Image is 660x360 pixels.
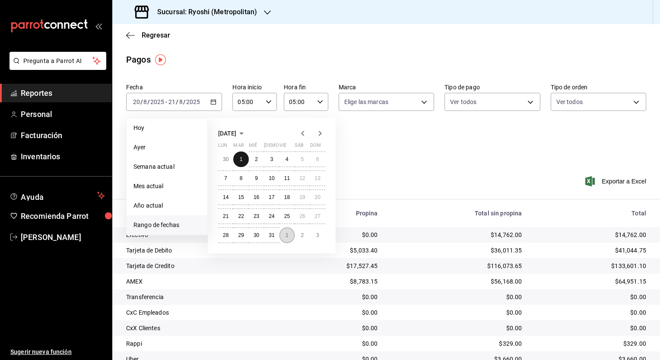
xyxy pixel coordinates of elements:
[315,213,320,219] abbr: 27 de julio de 2025
[249,189,264,205] button: 16 de julio de 2025
[556,98,583,106] span: Ver todos
[233,208,248,224] button: 22 de julio de 2025
[316,156,319,162] abbr: 6 de julio de 2025
[264,208,279,224] button: 24 de julio de 2025
[95,22,102,29] button: open_drawer_menu
[285,277,378,286] div: $8,783.15
[286,232,289,238] abbr: 1 de agosto de 2025
[126,324,271,332] div: CxX Clientes
[279,171,295,186] button: 11 de julio de 2025
[10,347,105,357] span: Sugerir nueva función
[140,98,143,105] span: /
[133,201,200,210] span: Año actual
[255,156,258,162] abbr: 2 de julio de 2025
[126,53,151,66] div: Pagos
[299,175,305,181] abbr: 12 de julio de 2025
[21,151,105,162] span: Inventarios
[126,31,170,39] button: Regresar
[126,84,222,90] label: Fecha
[392,277,522,286] div: $56,168.00
[21,190,94,201] span: Ayuda
[183,98,186,105] span: /
[218,171,233,186] button: 7 de julio de 2025
[587,176,646,186] button: Exportar a Excel
[249,208,264,224] button: 23 de julio de 2025
[249,171,264,186] button: 9 de julio de 2025
[392,339,522,348] div: $329.00
[536,308,646,317] div: $0.00
[179,98,183,105] input: --
[315,194,320,200] abbr: 20 de julio de 2025
[218,227,233,243] button: 28 de julio de 2025
[142,31,170,39] span: Regresar
[240,175,243,181] abbr: 8 de julio de 2025
[339,84,434,90] label: Marca
[21,231,105,243] span: [PERSON_NAME]
[233,189,248,205] button: 15 de julio de 2025
[133,221,200,230] span: Rango de fechas
[295,142,304,152] abbr: sábado
[264,189,279,205] button: 17 de julio de 2025
[310,171,325,186] button: 13 de julio de 2025
[147,98,150,105] span: /
[10,52,106,70] button: Pregunta a Parrot AI
[21,210,105,222] span: Recomienda Parrot
[249,227,264,243] button: 30 de julio de 2025
[551,84,646,90] label: Tipo de orden
[279,152,295,167] button: 4 de julio de 2025
[126,293,271,301] div: Transferencia
[270,156,273,162] abbr: 3 de julio de 2025
[254,232,259,238] abbr: 30 de julio de 2025
[450,98,476,106] span: Ver todos
[218,128,247,139] button: [DATE]
[536,339,646,348] div: $329.00
[285,308,378,317] div: $0.00
[536,293,646,301] div: $0.00
[284,175,290,181] abbr: 11 de julio de 2025
[126,262,271,270] div: Tarjeta de Credito
[392,210,522,217] div: Total sin propina
[249,142,257,152] abbr: miércoles
[133,182,200,191] span: Mes actual
[279,142,286,152] abbr: viernes
[126,339,271,348] div: Rappi
[536,262,646,270] div: $133,601.10
[143,98,147,105] input: --
[254,213,259,219] abbr: 23 de julio de 2025
[295,227,310,243] button: 2 de agosto de 2025
[285,293,378,301] div: $0.00
[254,194,259,200] abbr: 16 de julio de 2025
[233,171,248,186] button: 8 de julio de 2025
[126,277,271,286] div: AMEX
[284,194,290,200] abbr: 18 de julio de 2025
[233,152,248,167] button: 1 de julio de 2025
[150,98,165,105] input: ----
[444,84,540,90] label: Tipo de pago
[536,246,646,255] div: $41,044.75
[295,189,310,205] button: 19 de julio de 2025
[264,152,279,167] button: 3 de julio de 2025
[218,208,233,224] button: 21 de julio de 2025
[536,324,646,332] div: $0.00
[279,189,295,205] button: 18 de julio de 2025
[295,171,310,186] button: 12 de julio de 2025
[264,171,279,186] button: 10 de julio de 2025
[279,208,295,224] button: 25 de julio de 2025
[133,123,200,133] span: Hoy
[255,175,258,181] abbr: 9 de julio de 2025
[279,227,295,243] button: 1 de agosto de 2025
[392,231,522,239] div: $14,762.00
[23,57,93,66] span: Pregunta a Parrot AI
[536,231,646,239] div: $14,762.00
[316,232,319,238] abbr: 3 de agosto de 2025
[310,152,325,167] button: 6 de julio de 2025
[6,63,106,72] a: Pregunta a Parrot AI
[186,98,200,105] input: ----
[240,156,243,162] abbr: 1 de julio de 2025
[233,142,244,152] abbr: martes
[249,152,264,167] button: 2 de julio de 2025
[264,227,279,243] button: 31 de julio de 2025
[176,98,178,105] span: /
[299,213,305,219] abbr: 26 de julio de 2025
